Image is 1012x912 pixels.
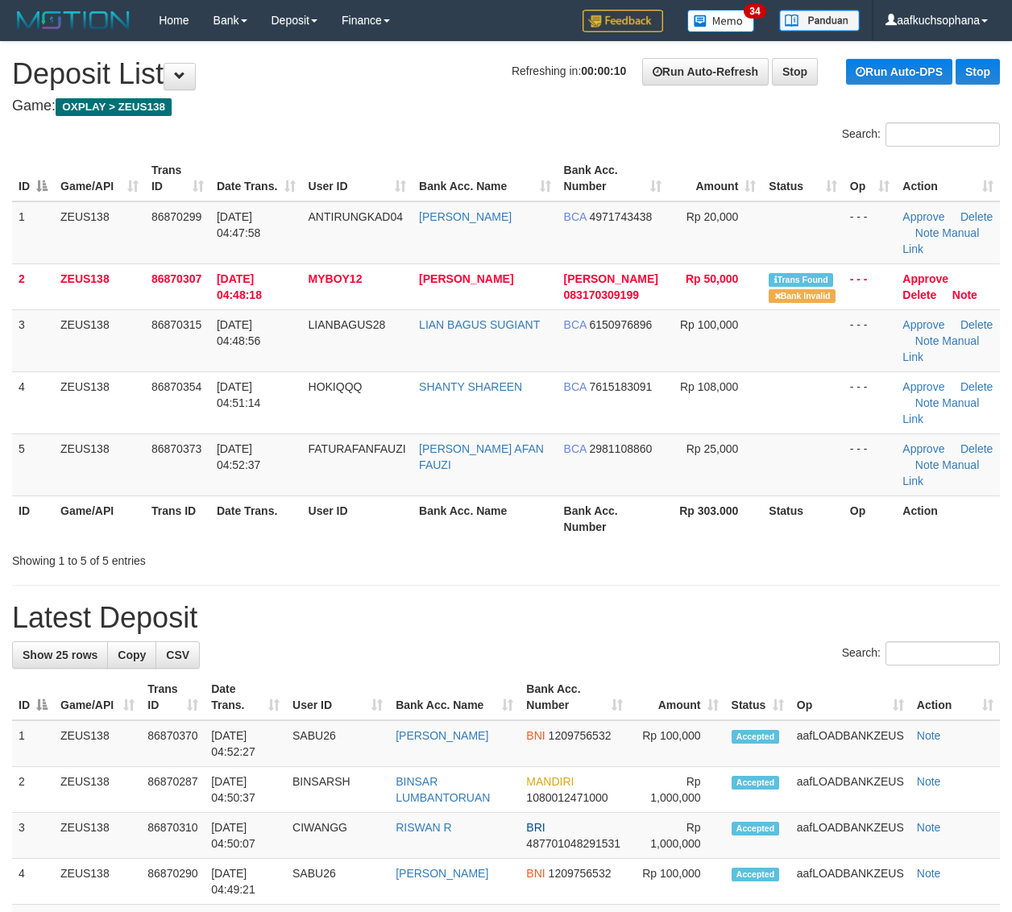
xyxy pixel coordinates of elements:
span: MANDIRI [526,775,574,788]
a: Stop [956,59,1000,85]
a: [PERSON_NAME] [419,272,513,285]
img: MOTION_logo.png [12,8,135,32]
th: Date Trans.: activate to sort column ascending [205,674,286,720]
td: 5 [12,433,54,495]
th: Status: activate to sort column ascending [762,155,843,201]
td: Rp 1,000,000 [629,767,725,813]
th: Date Trans. [210,495,302,541]
span: BCA [564,442,587,455]
a: Delete [960,442,993,455]
label: Search: [842,641,1000,665]
span: Accepted [732,822,780,835]
span: 86870299 [151,210,201,223]
td: [DATE] 04:49:21 [205,859,286,905]
a: Approve [902,210,944,223]
a: Manual Link [902,226,979,255]
th: Bank Acc. Number: activate to sort column ascending [520,674,629,720]
th: User ID: activate to sort column ascending [286,674,389,720]
th: ID: activate to sort column descending [12,674,54,720]
span: Rp 20,000 [686,210,739,223]
th: ID [12,495,54,541]
td: 3 [12,309,54,371]
a: Note [917,821,941,834]
span: BCA [564,210,587,223]
td: 86870310 [141,813,205,859]
a: Approve [902,272,948,285]
label: Search: [842,122,1000,147]
span: ANTIRUNGKAD04 [309,210,403,223]
span: Rp 25,000 [686,442,739,455]
strong: 00:00:10 [581,64,626,77]
td: SABU26 [286,859,389,905]
span: Refreshing in: [512,64,626,77]
a: Show 25 rows [12,641,108,669]
div: Showing 1 to 5 of 5 entries [12,546,409,569]
img: Feedback.jpg [583,10,663,32]
td: BINSARSH [286,767,389,813]
a: Delete [960,318,993,331]
th: Trans ID [145,495,210,541]
span: Accepted [732,730,780,744]
td: - - - [844,201,897,264]
span: BRI [526,821,545,834]
th: Status: activate to sort column ascending [725,674,790,720]
th: Op [844,495,897,541]
span: Copy 487701048291531 to clipboard [526,837,620,850]
span: [DATE] 04:48:18 [217,272,262,301]
td: 1 [12,201,54,264]
th: User ID [302,495,413,541]
img: panduan.png [779,10,860,31]
td: aafLOADBANKZEUS [790,720,910,767]
th: Bank Acc. Name: activate to sort column ascending [389,674,520,720]
span: Accepted [732,776,780,790]
span: OXPLAY > ZEUS138 [56,98,172,116]
a: Run Auto-DPS [846,59,952,85]
a: [PERSON_NAME] AFAN FAUZI [419,442,544,471]
th: Bank Acc. Number [558,495,669,541]
th: Game/API: activate to sort column ascending [54,155,145,201]
span: Copy 1209756532 to clipboard [549,729,612,742]
a: Manual Link [902,458,979,487]
a: [PERSON_NAME] [419,210,512,223]
a: Note [915,396,939,409]
a: Approve [902,318,944,331]
td: ZEUS138 [54,720,141,767]
span: Bank is not match [769,289,835,303]
th: Op: activate to sort column ascending [844,155,897,201]
span: BNI [526,867,545,880]
a: BINSAR LUMBANTORUAN [396,775,490,804]
td: aafLOADBANKZEUS [790,859,910,905]
th: Trans ID: activate to sort column ascending [141,674,205,720]
input: Search: [885,641,1000,665]
span: Copy [118,649,146,661]
a: [PERSON_NAME] [396,729,488,742]
td: ZEUS138 [54,767,141,813]
span: LIANBAGUS28 [309,318,386,331]
td: ZEUS138 [54,859,141,905]
a: LIAN BAGUS SUGIANT [419,318,540,331]
span: BNI [526,729,545,742]
td: ZEUS138 [54,309,145,371]
td: 86870370 [141,720,205,767]
td: [DATE] 04:50:37 [205,767,286,813]
span: BCA [564,318,587,331]
span: 86870307 [151,272,201,285]
th: Action: activate to sort column ascending [896,155,1000,201]
span: Copy 2981108860 to clipboard [589,442,652,455]
th: Status [762,495,843,541]
span: [DATE] 04:47:58 [217,210,261,239]
th: Action [896,495,1000,541]
a: Approve [902,380,944,393]
a: Note [917,729,941,742]
span: Copy 083170309199 to clipboard [564,288,639,301]
h1: Deposit List [12,58,1000,90]
a: Manual Link [902,396,979,425]
a: Delete [902,288,936,301]
span: Copy 1209756532 to clipboard [549,867,612,880]
img: Button%20Memo.svg [687,10,755,32]
span: FATURAFANFAUZI [309,442,406,455]
td: 2 [12,263,54,309]
a: Delete [960,210,993,223]
td: ZEUS138 [54,201,145,264]
td: ZEUS138 [54,263,145,309]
